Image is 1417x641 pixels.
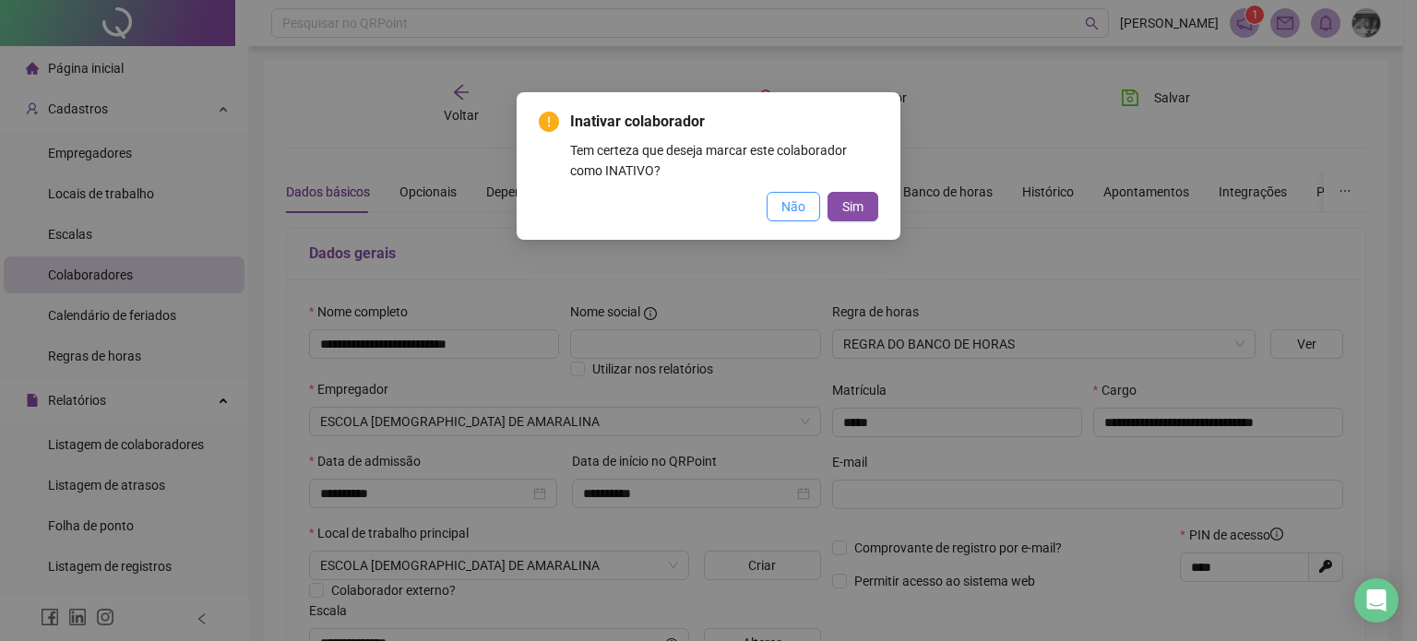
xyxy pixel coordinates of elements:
button: Sim [828,192,878,221]
span: Inativar colaborador [570,111,878,133]
span: Não [781,196,805,217]
span: exclamation-circle [539,112,559,132]
div: Tem certeza que deseja marcar este colaborador como INATIVO? [570,140,878,181]
span: Sim [842,196,863,217]
button: Não [767,192,820,221]
div: Open Intercom Messenger [1354,578,1399,623]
